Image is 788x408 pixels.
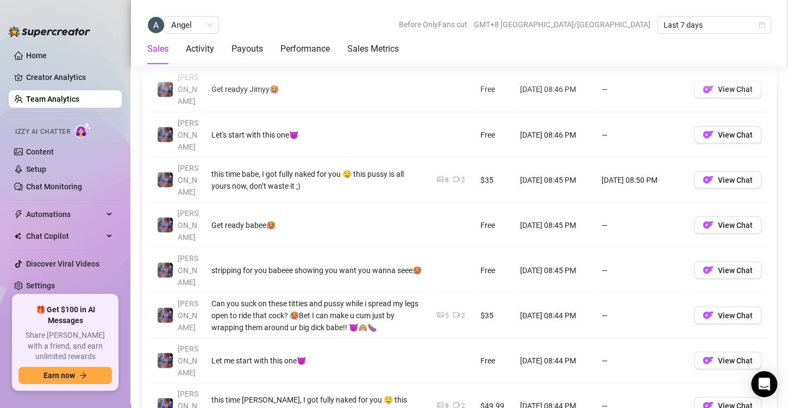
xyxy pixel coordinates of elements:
div: Let's start with this one😈 [211,128,424,140]
img: OF [703,355,714,366]
img: logo-BBDzfeDw.svg [9,26,90,37]
span: Earn now [43,371,75,380]
span: Chat Copilot [26,227,103,245]
a: OFView Chat [694,223,761,232]
span: View Chat [718,130,753,139]
span: View Chat [718,220,753,229]
img: AI Chatter [74,122,91,138]
a: OFView Chat [694,358,761,367]
span: [PERSON_NAME] [178,254,198,286]
button: OFView Chat [694,351,761,369]
span: View Chat [718,175,753,184]
span: View Chat [718,265,753,274]
span: video-camera [453,401,460,408]
img: Jaylie [158,127,173,142]
img: OF [703,129,714,140]
td: [DATE] 08:45 PM [514,202,595,248]
a: Creator Analytics [26,69,113,86]
td: $35 [474,157,514,202]
div: 2 [461,310,465,320]
td: [DATE] 08:45 PM [514,248,595,293]
div: Activity [186,42,214,55]
button: Earn nowarrow-right [18,367,112,384]
span: [PERSON_NAME] [178,208,198,241]
div: 5 [445,310,449,320]
td: — [595,293,687,338]
td: — [595,67,687,112]
img: OF [703,174,714,185]
button: OFView Chat [694,306,761,324]
a: Chat Monitoring [26,182,82,191]
td: [DATE] 08:50 PM [595,157,687,202]
td: — [595,112,687,157]
span: [PERSON_NAME] [178,344,198,376]
div: 8 [445,175,449,185]
img: Jaylie [158,353,173,368]
img: Chat Copilot [14,232,21,240]
img: Jaylie [158,172,173,187]
a: Content [26,147,54,156]
a: Team Analytics [26,95,79,103]
span: Izzy AI Chatter [15,127,70,137]
td: [DATE] 08:44 PM [514,293,595,338]
a: OFView Chat [694,178,761,187]
span: thunderbolt [14,210,23,219]
span: [PERSON_NAME] [178,299,198,331]
img: OF [703,264,714,275]
span: picture [437,311,443,318]
span: picture [437,176,443,182]
span: GMT+8 [GEOGRAPHIC_DATA]/[GEOGRAPHIC_DATA] [474,16,651,33]
div: Can you suck on these titties and pussy while i spread my legs open to ride that cock? 🥵Bet I can... [211,297,424,333]
td: Free [474,67,514,112]
a: OFView Chat [694,133,761,141]
img: Jaylie [158,262,173,277]
a: Discover Viral Videos [26,259,99,268]
div: Payouts [232,42,263,55]
div: Sales [147,42,168,55]
a: Settings [26,281,55,290]
td: — [595,248,687,293]
span: View Chat [718,311,753,319]
span: View Chat [718,356,753,364]
td: Free [474,202,514,248]
div: this time babe, I got fully naked for you 🤤 this pussy is all yours now, don’t waste it ;) [211,168,424,191]
button: OFView Chat [694,126,761,143]
div: Let me start with this one😈 [211,354,424,366]
img: Jaylie [158,217,173,232]
div: Get readyy Jimyy🥵 [211,83,424,95]
span: View Chat [718,85,753,94]
td: [DATE] 08:46 PM [514,67,595,112]
span: calendar [759,22,765,28]
div: Get ready babee🥵 [211,219,424,231]
button: OFView Chat [694,171,761,188]
span: Last 7 days [664,17,765,33]
div: Sales Metrics [347,42,399,55]
img: OF [703,219,714,230]
img: OF [703,310,714,320]
span: video-camera [453,176,460,182]
a: Setup [26,165,46,174]
span: picture [437,401,443,408]
td: — [595,202,687,248]
img: OF [703,84,714,95]
img: Jaylie [158,307,173,323]
span: Angel [171,17,212,33]
div: Performance [280,42,330,55]
div: 2 [461,175,465,185]
img: Angel [148,17,164,33]
td: [DATE] 08:46 PM [514,112,595,157]
a: OFView Chat [694,268,761,277]
span: Share [PERSON_NAME] with a friend, and earn unlimited rewards [18,330,112,362]
td: Free [474,112,514,157]
td: — [595,338,687,383]
span: arrow-right [79,372,87,379]
a: Home [26,51,47,60]
img: Jaylie [158,82,173,97]
span: [PERSON_NAME] [178,73,198,106]
div: stripping for you babeee showing you want you wanna seee🥵 [211,264,424,276]
button: OFView Chat [694,261,761,279]
span: Before OnlyFans cut [399,16,467,33]
a: OFView Chat [694,88,761,96]
a: OFView Chat [694,313,761,322]
span: [PERSON_NAME] [178,118,198,151]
